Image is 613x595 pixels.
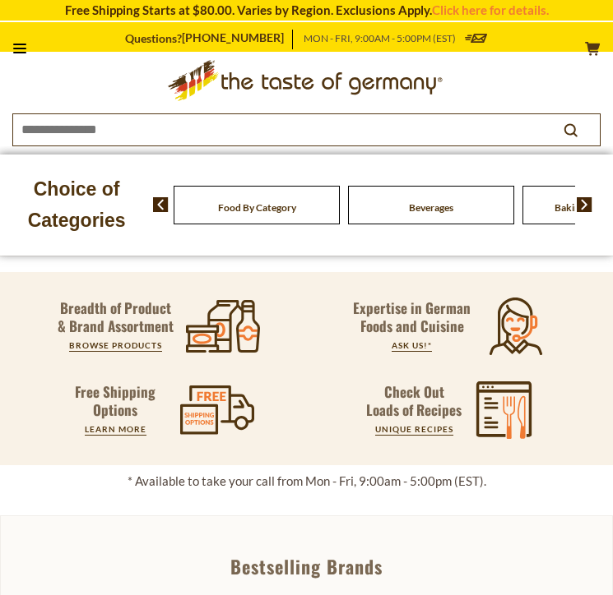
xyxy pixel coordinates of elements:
[392,340,432,350] a: ASK US!*
[375,424,453,434] a: UNIQUE RECIPES
[353,299,471,335] p: Expertise in German Foods and Cuisine
[61,383,170,419] p: Free Shipping Options
[218,201,296,214] a: Food By Category
[1,557,612,575] div: Bestselling Brands
[432,2,549,17] a: Click here for details.
[304,32,456,44] span: MON - FRI, 9:00AM - 5:00PM (EST)
[577,197,592,212] img: next arrow
[125,30,293,49] p: Questions?
[366,383,462,419] p: Check Out Loads of Recipes
[69,340,162,350] a: BROWSE PRODUCTS
[409,201,453,214] a: Beverages
[153,197,169,212] img: previous arrow
[182,30,284,45] a: [PHONE_NUMBER]
[56,299,175,335] p: Breadth of Product & Brand Assortment
[85,424,146,434] a: LEARN MORE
